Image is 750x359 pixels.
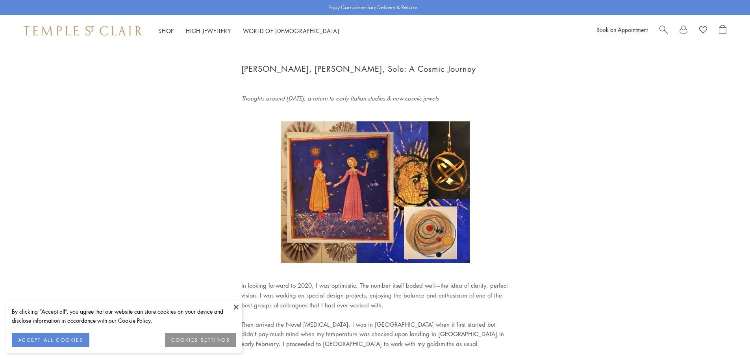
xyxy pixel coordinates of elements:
[699,25,707,37] a: View Wishlist
[596,26,648,33] a: Book an Appointment
[186,27,231,35] a: High JewelleryHigh Jewellery
[711,322,742,351] iframe: Gorgias live chat messenger
[241,94,439,102] em: Thoughts around [DATE], a return to early Italian studies & new cosmic jewels
[12,333,89,347] button: ACCEPT ALL COOKIES
[659,25,668,37] a: Search
[12,307,236,325] div: By clicking “Accept all”, you agree that our website can store cookies on your device and disclos...
[24,26,143,35] img: Temple St. Clair
[243,27,339,35] a: World of [DEMOGRAPHIC_DATA]World of [DEMOGRAPHIC_DATA]
[241,62,509,75] h1: [PERSON_NAME], [PERSON_NAME], Sole: A Cosmic Journey
[165,333,236,347] button: COOKIES SETTINGS
[158,26,339,36] nav: Main navigation
[241,320,509,349] p: Then arrived the Novel [MEDICAL_DATA]. I was in [GEOGRAPHIC_DATA] when it first started but didn’...
[241,281,509,310] p: In looking forward to 2020, I was optimistic. The number itself boded well—the idea of clarity, p...
[719,25,726,37] a: Open Shopping Bag
[328,4,418,11] p: Enjoy Complimentary Delivery & Returns
[158,27,174,35] a: ShopShop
